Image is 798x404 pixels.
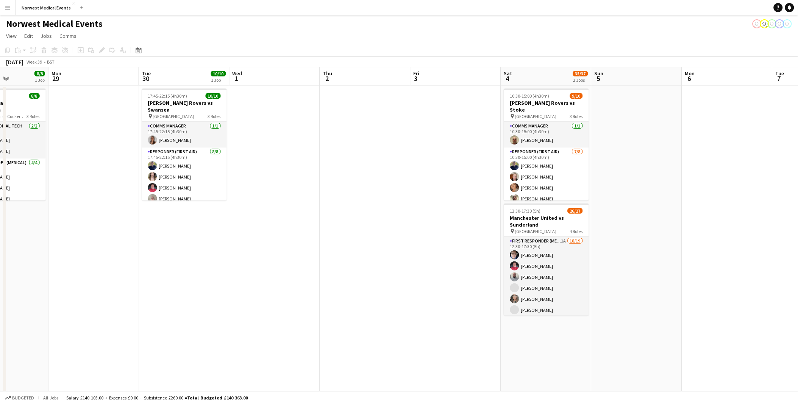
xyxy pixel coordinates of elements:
[504,214,589,228] h3: Manchester United vs Sunderland
[3,31,20,41] a: View
[753,19,762,28] app-user-avatar: Rory Murphy
[24,33,33,39] span: Edit
[504,89,589,200] app-job-card: 10:30-15:00 (4h30m)9/10[PERSON_NAME] Rovers vs Stoke [GEOGRAPHIC_DATA]3 RolesComms Manager1/110:3...
[142,122,227,148] app-card-role: Comms Manager1/117:45-22:15 (4h30m)[PERSON_NAME]
[208,113,221,119] span: 3 Roles
[59,33,77,39] span: Comms
[760,19,769,28] app-user-avatar: Rory Murphy
[570,93,583,99] span: 9/10
[141,74,151,83] span: 30
[504,122,589,148] app-card-role: Comms Manager1/110:30-15:00 (4h30m)[PERSON_NAME]
[4,394,35,402] button: Budgeted
[568,208,583,214] span: 26/27
[187,395,248,401] span: Total Budgeted £140 363.00
[685,70,695,77] span: Mon
[573,77,588,83] div: 2 Jobs
[503,74,512,83] span: 4
[570,228,583,234] span: 4 Roles
[504,204,589,315] app-job-card: 12:30-17:30 (5h)26/27Manchester United vs Sunderland [GEOGRAPHIC_DATA]4 RolesFirst Responder (Med...
[37,31,55,41] a: Jobs
[570,113,583,119] span: 3 Roles
[573,71,588,76] span: 35/37
[29,93,40,99] span: 8/8
[12,395,34,401] span: Budgeted
[515,113,557,119] span: [GEOGRAPHIC_DATA]
[595,70,604,77] span: Sun
[684,74,695,83] span: 6
[510,208,541,214] span: 12:30-17:30 (5h)
[776,70,784,77] span: Tue
[414,70,420,77] span: Fri
[66,395,248,401] div: Salary £140 103.00 + Expenses £0.00 + Subsistence £260.00 =
[768,19,777,28] app-user-avatar: Rory Murphy
[515,228,557,234] span: [GEOGRAPHIC_DATA]
[775,19,784,28] app-user-avatar: Rory Murphy
[34,71,45,76] span: 8/8
[27,113,40,119] span: 3 Roles
[47,59,55,65] div: BST
[211,71,226,76] span: 10/10
[233,70,242,77] span: Wed
[35,77,45,83] div: 1 Job
[142,99,227,113] h3: [PERSON_NAME] Rovers vs Swansea
[52,70,61,77] span: Mon
[25,59,44,65] span: Week 39
[142,148,227,250] app-card-role: Responder (First Aid)8/817:45-22:15 (4h30m)[PERSON_NAME][PERSON_NAME][PERSON_NAME][PERSON_NAME]
[775,74,784,83] span: 7
[50,74,61,83] span: 29
[412,74,420,83] span: 3
[504,70,512,77] span: Sat
[56,31,80,41] a: Comms
[6,58,23,66] div: [DATE]
[504,148,589,250] app-card-role: Responder (First Aid)7/810:30-15:00 (4h30m)[PERSON_NAME][PERSON_NAME][PERSON_NAME][PERSON_NAME]
[783,19,792,28] app-user-avatar: Rory Murphy
[6,18,103,30] h1: Norwest Medical Events
[41,33,52,39] span: Jobs
[323,70,333,77] span: Thu
[504,99,589,113] h3: [PERSON_NAME] Rovers vs Stoke
[510,93,550,99] span: 10:30-15:00 (4h30m)
[593,74,604,83] span: 5
[211,77,226,83] div: 1 Job
[142,89,227,200] app-job-card: 17:45-22:15 (4h30m)10/10[PERSON_NAME] Rovers vs Swansea [GEOGRAPHIC_DATA]3 RolesComms Manager1/11...
[206,93,221,99] span: 10/10
[148,93,187,99] span: 17:45-22:15 (4h30m)
[6,33,17,39] span: View
[142,70,151,77] span: Tue
[153,113,195,119] span: [GEOGRAPHIC_DATA]
[21,31,36,41] a: Edit
[231,74,242,83] span: 1
[322,74,333,83] span: 2
[42,395,60,401] span: All jobs
[16,0,77,15] button: Norwest Medical Events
